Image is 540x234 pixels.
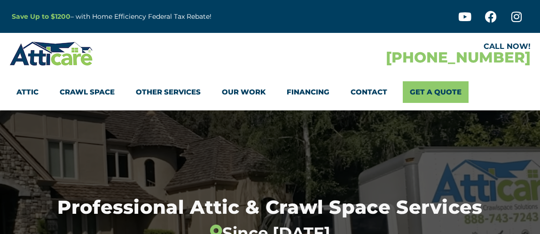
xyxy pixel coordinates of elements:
[60,81,115,103] a: Crawl Space
[222,81,266,103] a: Our Work
[12,11,316,22] p: – with Home Efficiency Federal Tax Rebate!
[270,43,531,50] div: CALL NOW!
[12,12,70,21] a: Save Up to $1200
[403,81,469,103] a: Get A Quote
[287,81,329,103] a: Financing
[16,81,524,103] nav: Menu
[351,81,387,103] a: Contact
[16,81,39,103] a: Attic
[136,81,201,103] a: Other Services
